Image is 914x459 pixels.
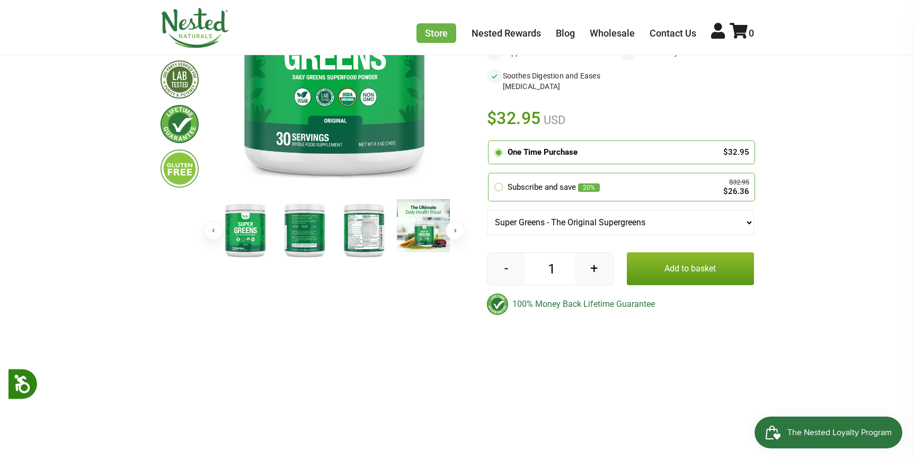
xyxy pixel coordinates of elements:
a: Store [416,23,456,43]
button: - [487,253,525,285]
button: + [575,253,613,285]
span: 0 [749,28,754,39]
span: USD [541,113,565,127]
button: Previous [204,221,223,240]
img: Super Greens - The Original Supergreens [338,199,391,260]
img: Nested Naturals [161,8,229,48]
a: 0 [730,28,754,39]
img: lifetimeguarantee [161,105,199,143]
div: 100% Money Back Lifetime Guarantee [487,294,754,315]
iframe: Button to open loyalty program pop-up [755,417,903,448]
button: Add to basket [627,252,754,285]
img: Super Greens - The Original Supergreens [278,199,331,260]
img: Super Greens - The Original Supergreens [219,199,272,260]
button: Next [446,221,465,240]
img: glutenfree [161,149,199,188]
span: $32.95 [487,107,542,130]
img: badge-lifetimeguarantee-color.svg [487,294,508,315]
a: Wholesale [590,28,635,39]
a: Nested Rewards [472,28,541,39]
img: thirdpartytested [161,60,199,99]
a: Blog [556,28,575,39]
a: Contact Us [650,28,696,39]
li: Soothes Digestion and Eases [MEDICAL_DATA] [487,68,620,94]
img: Super Greens - The Original Supergreens [397,199,450,252]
